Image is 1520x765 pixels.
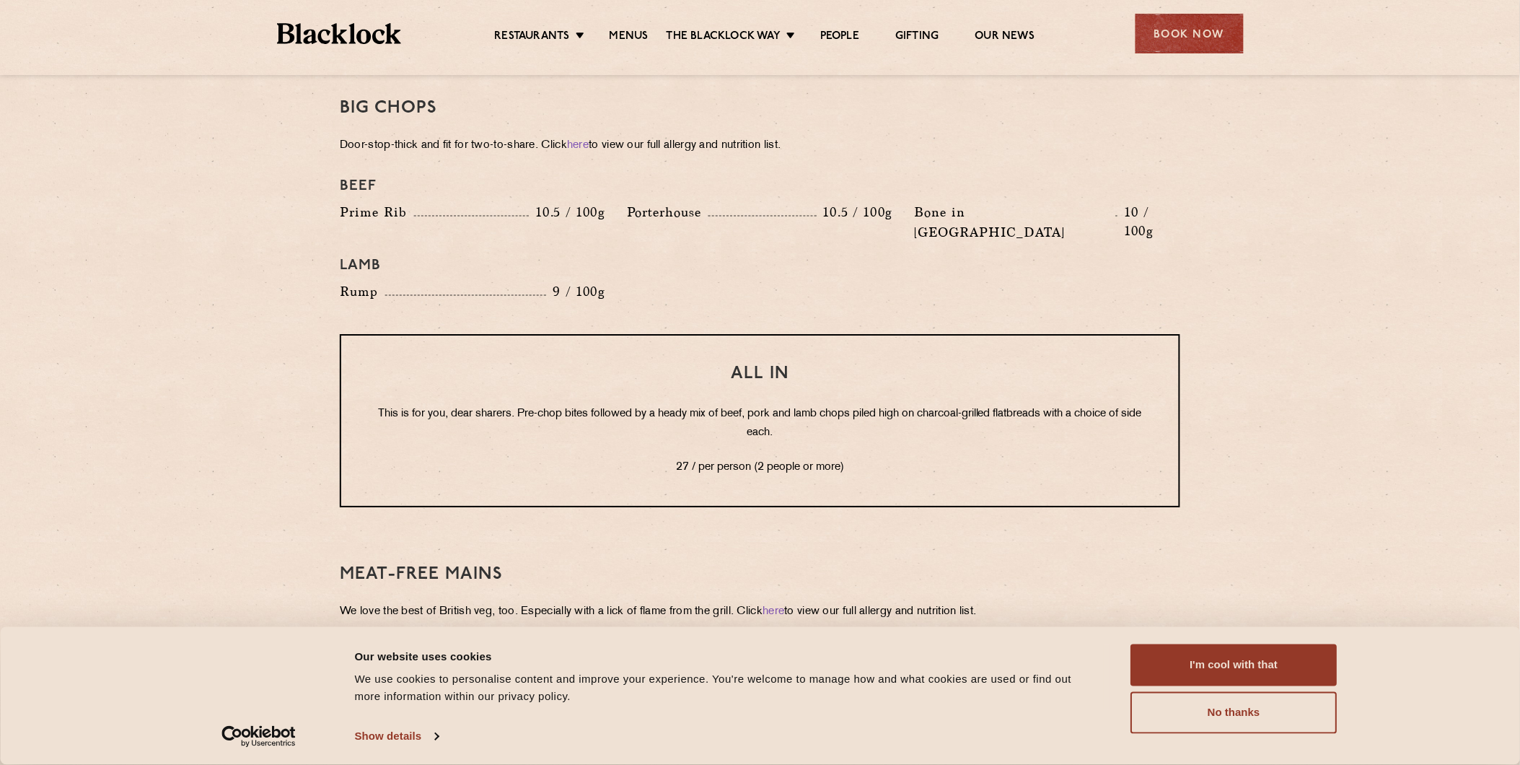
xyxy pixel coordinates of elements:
p: 9 / 100g [546,282,606,301]
h3: Meat-Free mains [340,565,1180,584]
div: We use cookies to personalise content and improve your experience. You're welcome to manage how a... [355,671,1099,706]
h3: All In [370,364,1150,383]
button: I'm cool with that [1131,644,1337,686]
p: We love the best of British veg, too. Especially with a lick of flame from the grill. Click to vi... [340,602,1180,622]
p: 10.5 / 100g [529,203,605,222]
a: Gifting [895,30,939,45]
a: Our News [975,30,1035,45]
p: 27 / per person (2 people or more) [370,458,1150,477]
button: No thanks [1131,692,1337,734]
a: here [567,140,589,151]
a: Usercentrics Cookiebot - opens in a new window [196,726,322,748]
img: BL_Textured_Logo-footer-cropped.svg [277,23,402,44]
p: Door-stop-thick and fit for two-to-share. Click to view our full allergy and nutrition list. [340,136,1180,156]
a: here [763,606,784,617]
a: Menus [610,30,649,45]
a: People [820,30,859,45]
h4: Beef [340,178,1180,195]
p: 10 / 100g [1117,203,1180,240]
a: The Blacklock Way [667,30,781,45]
p: Bone in [GEOGRAPHIC_DATA] [915,202,1117,242]
p: 10.5 / 100g [817,203,893,222]
a: Show details [355,726,439,748]
p: Porterhouse [627,202,708,222]
div: Book Now [1135,14,1244,53]
h3: Big Chops [340,99,1180,118]
div: Our website uses cookies [355,648,1099,665]
p: Rump [340,281,385,302]
p: This is for you, dear sharers. Pre-chop bites followed by a heady mix of beef, pork and lamb chop... [370,405,1150,442]
p: Prime Rib [340,202,414,222]
h4: Lamb [340,257,1180,274]
a: Restaurants [495,30,570,45]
